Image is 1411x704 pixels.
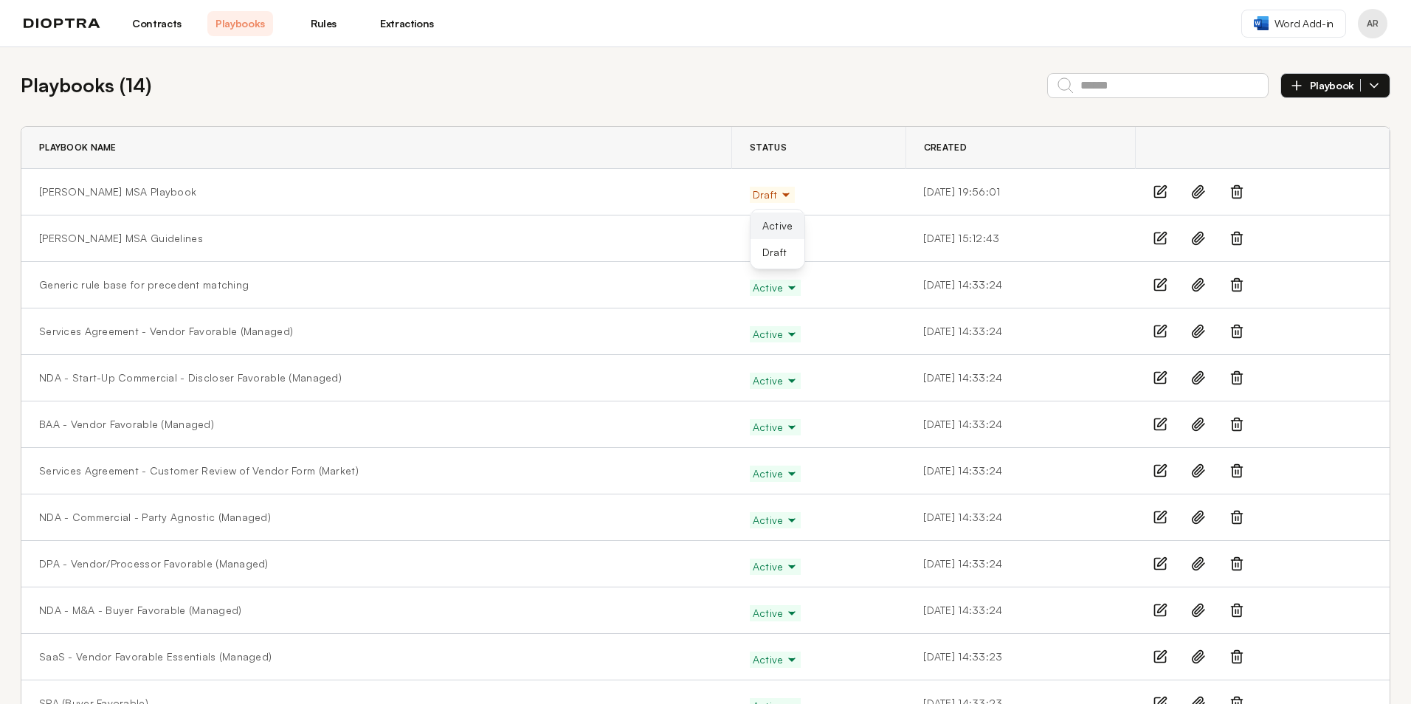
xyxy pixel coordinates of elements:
img: word [1254,16,1269,30]
button: Active [750,373,801,389]
td: [DATE] 14:33:24 [905,308,1135,355]
span: Active [753,420,798,435]
a: Word Add-in [1241,10,1346,38]
a: Extractions [374,11,440,36]
td: [DATE] 14:33:24 [905,587,1135,634]
span: Active [753,606,798,621]
td: [DATE] 14:33:24 [905,262,1135,308]
button: Active [750,652,801,668]
span: Word Add-in [1274,16,1334,31]
td: [DATE] 14:33:23 [905,634,1135,680]
button: Active [750,605,801,621]
span: Active [753,327,798,342]
button: Profile menu [1358,9,1387,38]
img: logo [24,18,100,29]
td: [DATE] 14:33:24 [905,448,1135,494]
button: Draft [751,239,805,266]
span: Active [753,513,798,528]
span: Playbook Name [39,142,117,153]
span: Playbook [1310,79,1361,92]
td: [DATE] 14:33:24 [905,401,1135,448]
button: Active [751,213,805,239]
span: Active [753,373,798,388]
button: Active [750,419,801,435]
button: Active [750,280,801,296]
a: NDA - M&A - Buyer Favorable (Managed) [39,603,241,618]
a: Generic rule base for precedent matching [39,277,249,292]
a: Playbooks [207,11,273,36]
a: NDA - Start-Up Commercial - Discloser Favorable (Managed) [39,370,342,385]
button: Active [750,512,801,528]
button: Active [750,466,801,482]
a: [PERSON_NAME] MSA Playbook [39,184,196,199]
td: [DATE] 14:33:24 [905,355,1135,401]
td: [DATE] 15:12:43 [905,215,1135,262]
a: Contracts [124,11,190,36]
span: Active [753,559,798,574]
a: SaaS - Vendor Favorable Essentials (Managed) [39,649,272,664]
span: Created [924,142,967,153]
span: Active [753,280,798,295]
td: [DATE] 19:56:01 [905,169,1135,215]
a: [PERSON_NAME] MSA Guidelines [39,231,203,246]
a: Services Agreement - Customer Review of Vendor Form (Market) [39,463,359,478]
span: Draft [753,187,792,202]
td: [DATE] 14:33:24 [905,541,1135,587]
a: BAA - Vendor Favorable (Managed) [39,417,214,432]
a: DPA - Vendor/Processor Favorable (Managed) [39,556,269,571]
span: Active [753,466,798,481]
button: Active [750,559,801,575]
span: Active [753,652,798,667]
a: NDA - Commercial - Party Agnostic (Managed) [39,510,271,525]
a: Rules [291,11,356,36]
td: [DATE] 14:33:24 [905,494,1135,541]
button: Playbook [1280,73,1390,98]
h2: Playbooks ( 14 ) [21,71,151,100]
button: Active [750,326,801,342]
button: Draft [750,187,795,203]
a: Services Agreement - Vendor Favorable (Managed) [39,324,293,339]
span: Status [750,142,787,153]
